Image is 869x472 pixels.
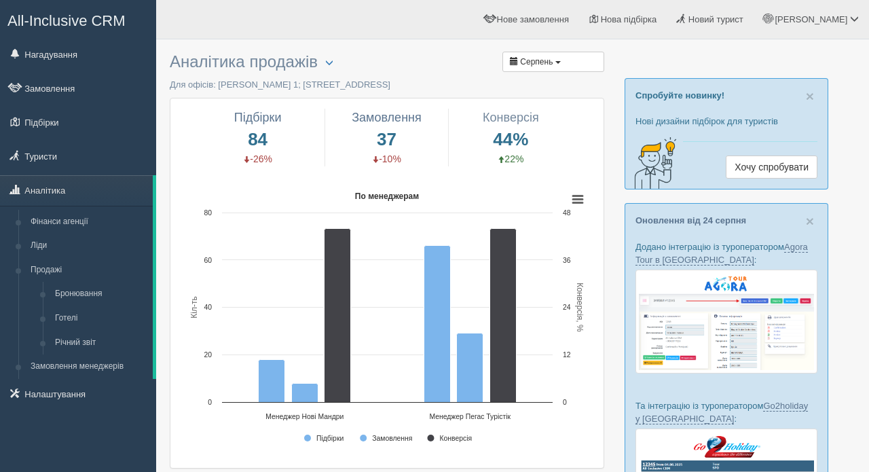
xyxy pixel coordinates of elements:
text: Менеджер Пегас Турістік [429,413,511,420]
p: Нові дизайни підбірок для туристів [635,115,817,128]
button: Close [806,214,814,228]
a: Фінанси агенції [24,210,153,234]
text: Кіл-ть [189,296,199,318]
text: Замовлення [372,435,412,442]
button: Close [806,89,814,103]
p: Для офісів: [PERSON_NAME] 1; [STREET_ADDRESS] [170,78,604,91]
span: Серпень [520,57,553,67]
img: agora-tour-%D0%B7%D0%B0%D1%8F%D0%B2%D0%BA%D0%B8-%D1%81%D1%80%D0%BC-%D0%B4%D0%BB%D1%8F-%D1%82%D1%8... [635,270,817,374]
a: Річний звіт [49,331,153,355]
span: × [806,88,814,104]
text: Конверсія, % [575,283,585,332]
a: Замовлення 37 -10% [335,109,438,166]
text: 80 [204,209,212,217]
text: 40 [204,304,212,311]
span: -10% [372,153,401,164]
text: 48 [563,209,571,217]
text: 36 [563,257,571,264]
span: 44% [459,126,562,152]
a: Оновлення від 24 серпня [635,215,746,225]
span: 22% [498,153,523,164]
span: Підбірки [234,111,282,124]
span: × [806,213,814,229]
text: 24 [563,304,571,311]
span: Замовлення [352,111,422,124]
span: Конверсія [483,111,539,124]
span: Нова підбірка [601,14,657,24]
text: Конверсія [439,435,472,442]
span: -26% [243,153,272,164]
a: Продажі [24,258,153,283]
text: 60 [204,257,212,264]
text: По менеджерам [355,192,419,201]
text: 20 [204,351,212,359]
span: All-Inclusive CRM [7,12,126,29]
span: Новий турист [688,14,743,24]
text: Менеджер Нові Мандри [265,413,344,420]
a: Підбірки 84 -26% [201,109,314,166]
text: 0 [208,399,212,406]
span: 37 [335,126,438,152]
a: Готелі [49,306,153,331]
a: All-Inclusive CRM [1,1,155,38]
a: Agora Tour в [GEOGRAPHIC_DATA] [635,242,808,266]
text: 0 [563,399,567,406]
text: 12 [563,351,571,359]
text: Підбірки [316,435,344,442]
a: Хочу спробувати [726,156,817,179]
p: Та інтеграцію із туроператором : [635,399,817,425]
h3: Аналітика продажів [170,53,604,71]
span: [PERSON_NAME] [775,14,847,24]
img: creative-idea-2907357.png [625,136,680,190]
a: Замовлення менеджерів [24,355,153,379]
a: Бронювання [49,282,153,306]
svg: По менеджерам [181,186,593,458]
span: Нове замовлення [497,14,569,24]
p: Спробуйте новинку! [635,89,817,102]
a: Ліди [24,234,153,258]
button: Серпень [502,52,604,72]
span: 84 [201,126,314,152]
p: Додано інтеграцію із туроператором : [635,240,817,266]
